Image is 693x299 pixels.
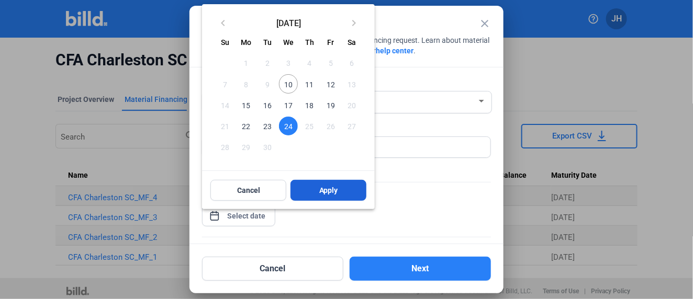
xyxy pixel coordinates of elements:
button: September 9, 2025 [257,73,278,94]
span: 21 [216,117,234,135]
button: September 19, 2025 [320,95,341,116]
span: 26 [321,117,340,135]
span: 5 [321,53,340,72]
button: September 25, 2025 [299,116,320,136]
span: 11 [300,74,319,93]
span: 6 [342,53,361,72]
button: September 12, 2025 [320,73,341,94]
button: September 30, 2025 [257,136,278,157]
button: September 28, 2025 [215,136,236,157]
button: September 23, 2025 [257,116,278,136]
span: Th [305,38,314,47]
button: September 14, 2025 [215,95,236,116]
span: 22 [237,117,256,135]
button: September 27, 2025 [341,116,362,136]
span: Mo [241,38,252,47]
span: Sa [348,38,356,47]
button: September 4, 2025 [299,52,320,73]
button: September 13, 2025 [341,73,362,94]
button: September 16, 2025 [257,95,278,116]
span: 1 [237,53,256,72]
button: September 15, 2025 [236,95,257,116]
mat-icon: keyboard_arrow_left [217,17,229,29]
span: We [283,38,294,47]
span: Su [221,38,229,47]
span: 14 [216,96,234,114]
span: 28 [216,137,234,156]
span: 12 [321,74,340,93]
span: 23 [258,117,277,135]
span: 10 [279,74,298,93]
span: Fr [327,38,334,47]
button: Apply [290,180,366,201]
button: September 26, 2025 [320,116,341,136]
button: September 17, 2025 [278,95,299,116]
button: September 1, 2025 [236,52,257,73]
button: September 18, 2025 [299,95,320,116]
button: September 29, 2025 [236,136,257,157]
span: Apply [319,185,338,195]
span: 25 [300,117,319,135]
button: September 21, 2025 [215,116,236,136]
span: 7 [216,74,234,93]
span: Tu [263,38,272,47]
button: September 5, 2025 [320,52,341,73]
button: September 10, 2025 [278,73,299,94]
span: 20 [342,96,361,114]
button: September 24, 2025 [278,116,299,136]
span: 4 [300,53,319,72]
button: September 6, 2025 [341,52,362,73]
button: September 7, 2025 [215,73,236,94]
span: 24 [279,117,298,135]
span: 30 [258,137,277,156]
span: 17 [279,96,298,114]
span: 16 [258,96,277,114]
button: September 20, 2025 [341,95,362,116]
span: 3 [279,53,298,72]
span: 2 [258,53,277,72]
span: 29 [237,137,256,156]
span: 19 [321,96,340,114]
span: 18 [300,96,319,114]
mat-icon: keyboard_arrow_right [348,17,360,29]
button: September 11, 2025 [299,73,320,94]
span: 27 [342,117,361,135]
span: [DATE] [233,18,343,27]
span: 15 [237,96,256,114]
span: 8 [237,74,256,93]
span: Cancel [237,185,260,195]
span: 9 [258,74,277,93]
button: September 2, 2025 [257,52,278,73]
button: September 8, 2025 [236,73,257,94]
button: September 22, 2025 [236,116,257,136]
button: Cancel [210,180,286,201]
span: 13 [342,74,361,93]
button: September 3, 2025 [278,52,299,73]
